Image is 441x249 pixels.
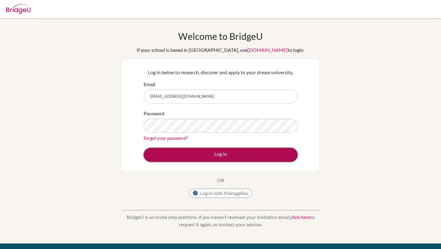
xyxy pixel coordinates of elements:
[6,4,31,14] img: Bridge-U
[247,47,288,53] a: [DOMAIN_NAME]
[144,148,298,162] button: Log in
[189,189,252,198] button: Log in with ManageBac
[144,81,155,88] label: Email
[144,135,188,141] a: Forgot your password?
[178,31,263,42] h1: Welcome to BridgeU
[121,213,320,228] p: BridgeU is an invite only platform. If you haven’t received your invitation email, to request it ...
[144,110,164,117] label: Password
[217,177,224,184] p: OR
[291,214,310,220] a: click here
[137,46,304,54] div: If your school is based in [GEOGRAPHIC_DATA], use to login.
[144,69,298,76] p: Log in below to research, discover and apply to your dream university.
